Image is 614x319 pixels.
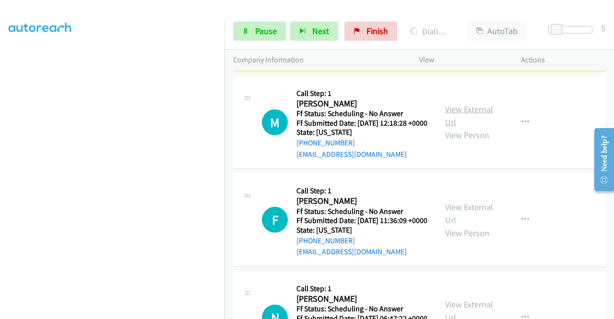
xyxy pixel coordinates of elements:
[467,22,527,41] button: AutoTab
[601,22,605,35] div: 5
[296,138,355,147] a: [PHONE_NUMBER]
[296,89,427,98] h5: Call Step: 1
[296,109,427,118] h5: Ff Status: Scheduling - No Answer
[296,196,425,207] h2: [PERSON_NAME]
[296,284,427,294] h5: Call Step: 1
[296,150,407,159] a: [EMAIL_ADDRESS][DOMAIN_NAME]
[296,225,427,235] h5: State: [US_STATE]
[262,109,288,135] div: The call is yet to be attempted
[296,304,427,314] h5: Ff Status: Scheduling - No Answer
[344,22,397,41] a: Finish
[262,207,288,233] h1: F
[296,118,427,128] h5: Ff Submitted Date: [DATE] 12:18:28 +0000
[233,54,402,66] p: Company Information
[445,227,489,238] a: View Person
[296,236,355,245] a: [PHONE_NUMBER]
[296,128,427,137] h5: State: [US_STATE]
[296,98,425,109] h2: [PERSON_NAME]
[296,207,427,216] h5: Ff Status: Scheduling - No Answer
[521,54,605,66] p: Actions
[290,22,338,41] button: Next
[233,22,286,41] a: Pause
[445,201,493,225] a: View External Url
[366,25,388,36] span: Finish
[445,130,489,141] a: View Person
[296,294,425,305] h2: [PERSON_NAME]
[445,104,493,128] a: View External Url
[255,25,277,36] span: Pause
[419,54,504,66] p: View
[262,207,288,233] div: The call is yet to be attempted
[296,216,427,225] h5: Ff Submitted Date: [DATE] 11:36:09 +0000
[312,25,329,36] span: Next
[587,121,614,198] iframe: Resource Center
[296,186,427,196] h5: Call Step: 1
[262,109,288,135] h1: M
[296,247,407,256] a: [EMAIL_ADDRESS][DOMAIN_NAME]
[410,25,450,38] p: Dialing [PERSON_NAME]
